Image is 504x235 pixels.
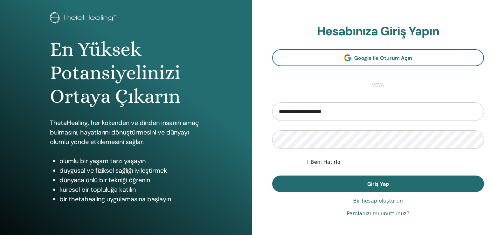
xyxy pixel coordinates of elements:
font: dünyaca ünlü bir tekniği öğrenin [59,176,150,184]
button: Giriş Yap [272,176,484,192]
font: olumlu bir yaşam tarzı yaşayın [59,157,146,165]
font: Beni Hatırla [310,159,340,165]
div: Beni süresiz olarak veya manuel olarak çıkış yapana kadar kimlik doğrulamalı tut [304,158,484,166]
a: Parolanızı mı unuttunuz? [347,210,409,218]
font: Google ile Oturum Açın [354,55,412,61]
a: Google ile Oturum Açın [272,49,484,66]
font: Bir hesap oluşturun [353,198,403,204]
font: Hesabınıza Giriş Yapın [317,23,439,39]
a: Bir hesap oluşturun [353,197,403,205]
font: duygusal ve fiziksel sağlığı iyileştirmek [59,166,167,175]
font: ThetaHealing, her kökenden ve dinden insanın amaç bulmasını, hayatlarını dönüştürmesini ve dünyay... [50,119,199,146]
font: veya [372,82,384,88]
font: En Yüksek Potansiyelinizi Ortaya Çıkarın [50,38,180,108]
font: Giriş Yap [367,181,389,187]
font: Parolanızı mı unuttunuz? [347,211,409,217]
font: bir thetahealing uygulamasına başlayın [59,195,171,203]
font: küresel bir topluluğa katılın [59,185,136,194]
